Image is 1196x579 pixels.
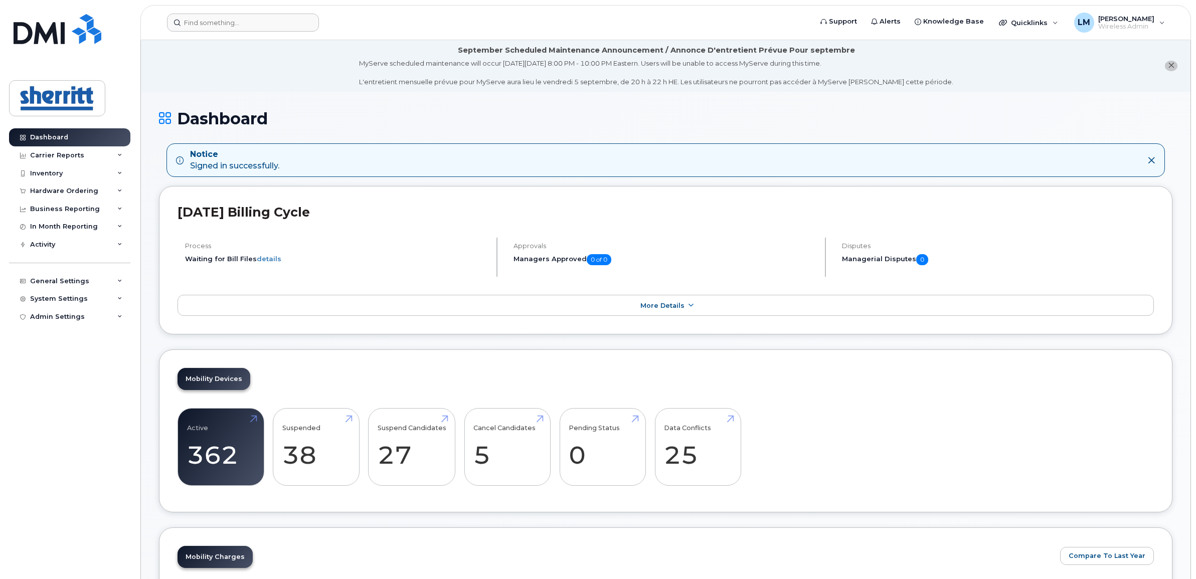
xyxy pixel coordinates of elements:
[257,255,281,263] a: details
[178,368,250,390] a: Mobility Devices
[842,242,1154,250] h4: Disputes
[569,414,636,480] a: Pending Status 0
[1165,61,1177,71] button: close notification
[187,414,255,480] a: Active 362
[514,254,816,265] h5: Managers Approved
[190,149,279,172] div: Signed in successfully.
[178,546,253,568] a: Mobility Charges
[916,254,928,265] span: 0
[282,414,350,480] a: Suspended 38
[514,242,816,250] h4: Approvals
[159,110,1172,127] h1: Dashboard
[842,254,1154,265] h5: Managerial Disputes
[587,254,611,265] span: 0 of 0
[1069,551,1145,560] span: Compare To Last Year
[359,59,953,87] div: MyServe scheduled maintenance will occur [DATE][DATE] 8:00 PM - 10:00 PM Eastern. Users will be u...
[378,414,446,480] a: Suspend Candidates 27
[1060,547,1154,565] button: Compare To Last Year
[190,149,279,160] strong: Notice
[458,45,855,56] div: September Scheduled Maintenance Announcement / Annonce D'entretient Prévue Pour septembre
[178,205,1154,220] h2: [DATE] Billing Cycle
[640,302,685,309] span: More Details
[473,414,541,480] a: Cancel Candidates 5
[185,242,488,250] h4: Process
[664,414,732,480] a: Data Conflicts 25
[185,254,488,264] li: Waiting for Bill Files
